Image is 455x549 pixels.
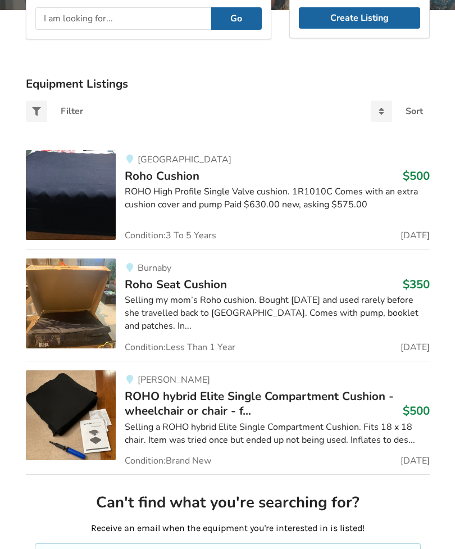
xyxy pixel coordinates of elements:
[403,169,430,184] h3: $500
[35,523,421,536] p: Receive an email when the equipment you're interested in is listed!
[138,154,231,166] span: [GEOGRAPHIC_DATA]
[406,107,423,116] div: Sort
[125,186,430,212] div: ROHO High Profile Single Valve cushion. 1R1010C Comes with an extra cushion cover and pump Paid $...
[125,343,235,352] span: Condition: Less Than 1 Year
[403,278,430,292] h3: $350
[125,294,430,333] div: Selling my mom’s Roho cushion. Bought [DATE] and used rarely before she travelled back to [GEOGRA...
[299,8,420,29] a: Create Listing
[138,262,171,275] span: Burnaby
[26,77,430,92] h3: Equipment Listings
[125,421,430,447] div: Selling a ROHO hybrid Elite Single Compartment Cushion. Fits 18 x 18 chair. Item was tried once b...
[401,343,430,352] span: [DATE]
[401,232,430,241] span: [DATE]
[401,457,430,466] span: [DATE]
[35,8,211,30] input: I am looking for...
[125,389,394,419] span: ROHO hybrid Elite Single Compartment Cushion - wheelchair or chair - f...
[138,374,210,387] span: [PERSON_NAME]
[125,169,199,184] span: Roho Cushion
[211,8,262,30] button: Go
[125,232,216,241] span: Condition: 3 To 5 Years
[403,404,430,419] h3: $500
[26,249,430,361] a: mobility-roho seat cushion BurnabyRoho Seat Cushion$350Selling my mom’s Roho cushion. Bought [DAT...
[26,361,430,475] a: mobility-roho hybrid elite single compartment cushion - wheelchair or chair - fits 18" x 18" [PER...
[125,277,227,293] span: Roho Seat Cushion
[26,371,116,461] img: mobility-roho hybrid elite single compartment cushion - wheelchair or chair - fits 18" x 18"
[26,259,116,349] img: mobility-roho seat cushion
[26,151,430,249] a: mobility-roho cushion [GEOGRAPHIC_DATA]Roho Cushion$500ROHO High Profile Single Valve cushion. 1R...
[125,457,211,466] span: Condition: Brand New
[26,151,116,241] img: mobility-roho cushion
[35,493,421,513] h2: Can't find what you're searching for?
[61,107,83,116] div: Filter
